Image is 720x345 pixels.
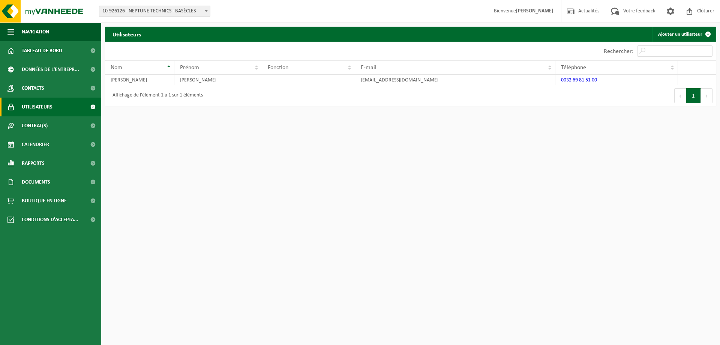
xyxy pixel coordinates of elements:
[22,79,44,98] span: Contacts
[22,98,52,116] span: Utilisateurs
[105,27,148,41] h2: Utilisateurs
[561,65,586,71] span: Téléphone
[22,154,45,173] span: Rapports
[99,6,210,17] span: 10-926126 - NEPTUNE TECHNICS - BASÈCLES
[4,328,125,345] iframe: chat widget
[604,48,633,54] label: Rechercher:
[22,116,48,135] span: Contrat(s)
[268,65,288,71] span: Fonction
[674,88,686,103] button: Previous
[174,75,262,85] td: [PERSON_NAME]
[652,27,715,42] a: Ajouter un utilisateur
[355,75,555,85] td: [EMAIL_ADDRESS][DOMAIN_NAME]
[22,41,62,60] span: Tableau de bord
[111,65,122,71] span: Nom
[22,191,67,210] span: Boutique en ligne
[109,89,203,102] div: Affichage de l'élément 1 à 1 sur 1 éléments
[361,65,376,71] span: E-mail
[22,23,49,41] span: Navigation
[22,173,50,191] span: Documents
[180,65,199,71] span: Prénom
[561,77,597,83] a: 0032 69 81 51 00
[22,210,78,229] span: Conditions d'accepta...
[516,8,553,14] strong: [PERSON_NAME]
[701,88,712,103] button: Next
[105,75,174,85] td: [PERSON_NAME]
[22,60,79,79] span: Données de l'entrepr...
[686,88,701,103] button: 1
[99,6,210,17] span: 10-926126 - NEPTUNE TECHNICS - BASÈCLES
[22,135,49,154] span: Calendrier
